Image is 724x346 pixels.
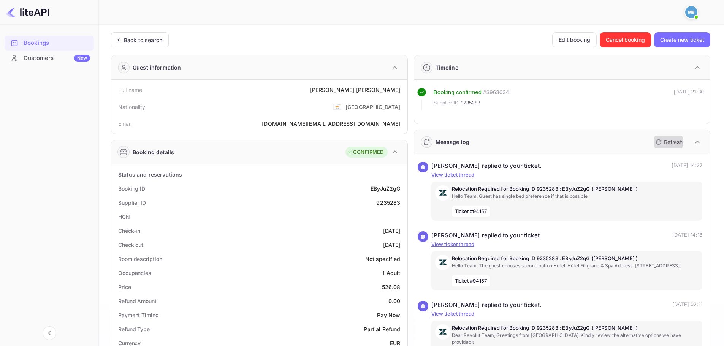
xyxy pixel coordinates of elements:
div: Customers [24,54,90,63]
div: HCN [118,213,130,221]
p: View ticket thread [431,171,703,179]
div: Check-in [118,227,140,235]
div: CustomersNew [5,51,94,66]
div: [PERSON_NAME] replied to your ticket. [431,231,542,240]
p: Dear Revolut Team, Greetings from [GEOGRAPHIC_DATA]. Kindly review the alternative options we hav... [452,332,699,346]
div: [DATE] [383,241,401,249]
div: 526.08 [382,283,401,291]
div: Refund Type [118,325,150,333]
p: Relocation Required for Booking ID 9235283 : EByJuZ2gG ([PERSON_NAME] ) [452,324,699,332]
div: Price [118,283,131,291]
div: Message log [436,138,470,146]
div: Refund Amount [118,297,157,305]
div: Back to search [124,36,162,44]
span: Ticket #94157 [452,206,490,217]
p: [DATE] 02:11 [672,301,702,310]
div: Timeline [436,63,458,71]
p: Hello Team, Guest has single bed preference if that is possible [452,193,699,200]
button: Edit booking [552,32,597,47]
div: Booking confirmed [434,88,482,97]
div: [DATE] [383,227,401,235]
div: 0.00 [388,297,401,305]
a: CustomersNew [5,51,94,65]
div: # 3963634 [483,88,509,97]
div: EByJuZ2gG [371,185,400,193]
div: [DATE] 21:30 [674,88,704,110]
p: Relocation Required for Booking ID 9235283 : EByJuZ2gG ([PERSON_NAME] ) [452,185,699,193]
a: Bookings [5,36,94,50]
img: Mohcine Belkhir [685,6,697,18]
div: [PERSON_NAME] replied to your ticket. [431,162,542,171]
span: Supplier ID: [434,99,460,107]
div: Partial Refund [364,325,400,333]
div: Pay Now [377,311,400,319]
div: Email [118,120,131,128]
div: Not specified [365,255,401,263]
p: View ticket thread [431,241,703,248]
div: Room description [118,255,162,263]
div: Status and reservations [118,171,182,179]
p: View ticket thread [431,310,703,318]
div: Guest information [133,63,181,71]
button: Refresh [651,136,686,148]
div: [DOMAIN_NAME][EMAIL_ADDRESS][DOMAIN_NAME] [262,120,400,128]
div: 1 Adult [382,269,400,277]
div: 9235283 [376,199,400,207]
div: Bookings [5,36,94,51]
p: Refresh [664,138,683,146]
img: AwvSTEc2VUhQAAAAAElFTkSuQmCC [435,255,450,270]
span: Ticket #94157 [452,275,490,287]
p: [DATE] 14:27 [672,162,702,171]
div: Bookings [24,39,90,47]
img: AwvSTEc2VUhQAAAAAElFTkSuQmCC [435,185,450,201]
p: Relocation Required for Booking ID 9235283 : EByJuZ2gG ([PERSON_NAME] ) [452,255,699,262]
span: 9235283 [461,99,480,107]
img: AwvSTEc2VUhQAAAAAElFTkSuQmCC [435,324,450,340]
div: CONFIRMED [347,149,383,156]
div: Check out [118,241,143,249]
div: Supplier ID [118,199,146,207]
div: [PERSON_NAME] replied to your ticket. [431,301,542,310]
button: Collapse navigation [43,326,56,340]
span: United States [333,100,342,114]
div: Payment Timing [118,311,159,319]
button: Create new ticket [654,32,710,47]
div: [PERSON_NAME] [PERSON_NAME] [310,86,400,94]
p: Hello Team, The guest chooses second option Hotel: Hôtel Filigrane & Spa Address: [STREET_ADDRESS], [452,262,699,269]
div: Full name [118,86,142,94]
img: LiteAPI logo [6,6,49,18]
button: Cancel booking [600,32,651,47]
div: New [74,55,90,62]
p: [DATE] 14:18 [672,231,702,240]
div: Occupancies [118,269,151,277]
div: Booking details [133,148,174,156]
div: Nationality [118,103,146,111]
div: Booking ID [118,185,145,193]
div: [GEOGRAPHIC_DATA] [345,103,401,111]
